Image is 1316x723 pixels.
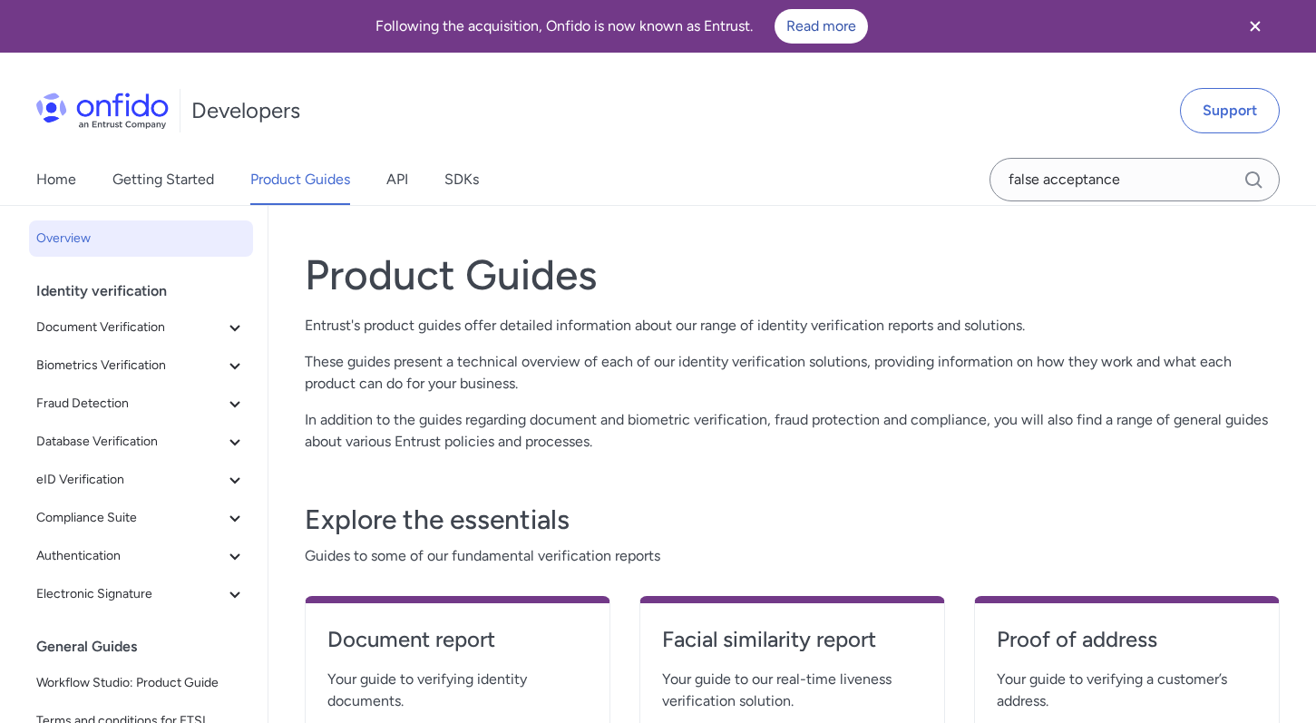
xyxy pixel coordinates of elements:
[305,545,1280,567] span: Guides to some of our fundamental verification reports
[36,154,76,205] a: Home
[1222,4,1289,49] button: Close banner
[36,93,169,129] img: Onfido Logo
[29,347,253,384] button: Biometrics Verification
[29,576,253,612] button: Electronic Signature
[662,625,922,669] a: Facial similarity report
[305,249,1280,300] h1: Product Guides
[327,625,588,669] a: Document report
[989,158,1280,201] input: Onfido search input field
[250,154,350,205] a: Product Guides
[36,469,224,491] span: eID Verification
[36,355,224,376] span: Biometrics Verification
[191,96,300,125] h1: Developers
[997,625,1257,669] a: Proof of address
[327,669,588,712] span: Your guide to verifying identity documents.
[36,629,260,665] div: General Guides
[327,625,588,654] h4: Document report
[36,273,260,309] div: Identity verification
[29,500,253,536] button: Compliance Suite
[36,317,224,338] span: Document Verification
[29,220,253,257] a: Overview
[29,538,253,574] button: Authentication
[36,431,224,453] span: Database Verification
[36,583,224,605] span: Electronic Signature
[305,351,1280,395] p: These guides present a technical overview of each of our identity verification solutions, providi...
[112,154,214,205] a: Getting Started
[997,625,1257,654] h4: Proof of address
[29,424,253,460] button: Database Verification
[29,462,253,498] button: eID Verification
[36,507,224,529] span: Compliance Suite
[29,665,253,701] a: Workflow Studio: Product Guide
[662,625,922,654] h4: Facial similarity report
[386,154,408,205] a: API
[1180,88,1280,133] a: Support
[305,409,1280,453] p: In addition to the guides regarding document and biometric verification, fraud protection and com...
[22,9,1222,44] div: Following the acquisition, Onfido is now known as Entrust.
[305,502,1280,538] h3: Explore the essentials
[997,669,1257,712] span: Your guide to verifying a customer’s address.
[36,672,246,694] span: Workflow Studio: Product Guide
[29,386,253,422] button: Fraud Detection
[36,228,246,249] span: Overview
[662,669,922,712] span: Your guide to our real-time liveness verification solution.
[29,309,253,346] button: Document Verification
[775,9,868,44] a: Read more
[1244,15,1266,37] svg: Close banner
[36,545,224,567] span: Authentication
[444,154,479,205] a: SDKs
[305,315,1280,337] p: Entrust's product guides offer detailed information about our range of identity verification repo...
[36,393,224,415] span: Fraud Detection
